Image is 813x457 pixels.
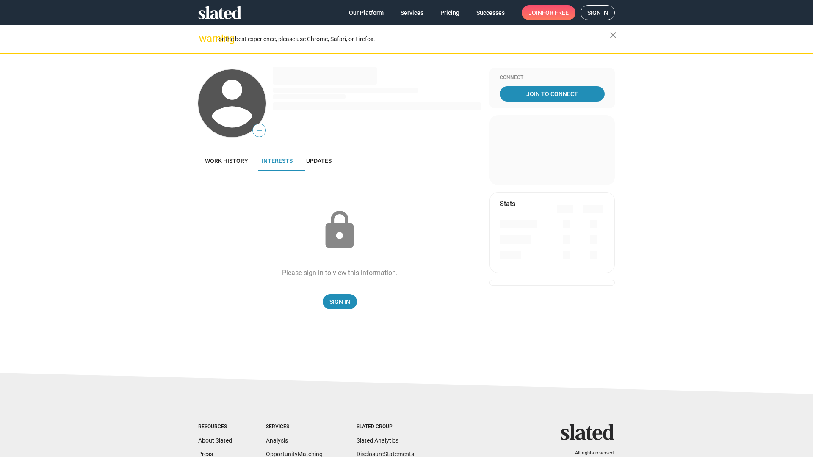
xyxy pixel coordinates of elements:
[266,437,288,444] a: Analysis
[253,125,265,136] span: —
[262,157,293,164] span: Interests
[434,5,466,20] a: Pricing
[199,33,209,44] mat-icon: warning
[198,424,232,430] div: Resources
[401,5,423,20] span: Services
[329,294,350,309] span: Sign In
[476,5,505,20] span: Successes
[282,268,398,277] div: Please sign in to view this information.
[608,30,618,40] mat-icon: close
[215,33,610,45] div: For the best experience, please use Chrome, Safari, or Firefox.
[349,5,384,20] span: Our Platform
[394,5,430,20] a: Services
[318,209,361,251] mat-icon: lock
[342,5,390,20] a: Our Platform
[542,5,569,20] span: for free
[357,437,398,444] a: Slated Analytics
[500,86,605,102] a: Join To Connect
[581,5,615,20] a: Sign in
[306,157,332,164] span: Updates
[500,74,605,81] div: Connect
[470,5,512,20] a: Successes
[528,5,569,20] span: Join
[323,294,357,309] a: Sign In
[500,199,515,208] mat-card-title: Stats
[587,6,608,20] span: Sign in
[198,151,255,171] a: Work history
[522,5,575,20] a: Joinfor free
[205,157,248,164] span: Work history
[440,5,459,20] span: Pricing
[255,151,299,171] a: Interests
[198,437,232,444] a: About Slated
[299,151,338,171] a: Updates
[266,424,323,430] div: Services
[357,424,414,430] div: Slated Group
[501,86,603,102] span: Join To Connect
